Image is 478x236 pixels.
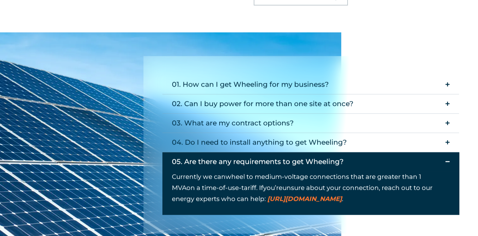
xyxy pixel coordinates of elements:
summary: 02. Can I buy power for more than one site at once? [162,94,459,114]
span: wheel to medium-voltage connections that are greater than 1 MVA [172,173,421,191]
span: unsure about your connection, reach out to our energy experts who can help: [172,184,433,202]
div: 05. Are there any requirements to get Wheeling? [172,155,344,168]
summary: 01. How can I get Wheeling for my business? [162,75,459,94]
span: you’re [263,184,282,191]
div: 01. How can I get Wheeling for my business? [172,78,329,91]
div: 02. Can I buy power for more than one site at once? [172,97,354,110]
span: . If [256,184,263,191]
summary: 04. Do I need to install anything to get Wheeling? [162,133,459,152]
span: on a time-of-use-tariff [186,184,256,191]
div: 03. What are my contract options? [172,117,294,129]
summary: 05. Are there any requirements to get Wheeling? [162,152,459,171]
span: . [342,195,343,202]
summary: 03. What are my contract options? [162,114,459,133]
div: Accordion. Open links with Enter or Space, close with Escape, and navigate with Arrow Keys [162,75,459,214]
span: Currently we can [172,173,226,180]
div: 04. Do I need to install anything to get Wheeling? [172,136,347,149]
a: [URL][DOMAIN_NAME] [267,195,342,202]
